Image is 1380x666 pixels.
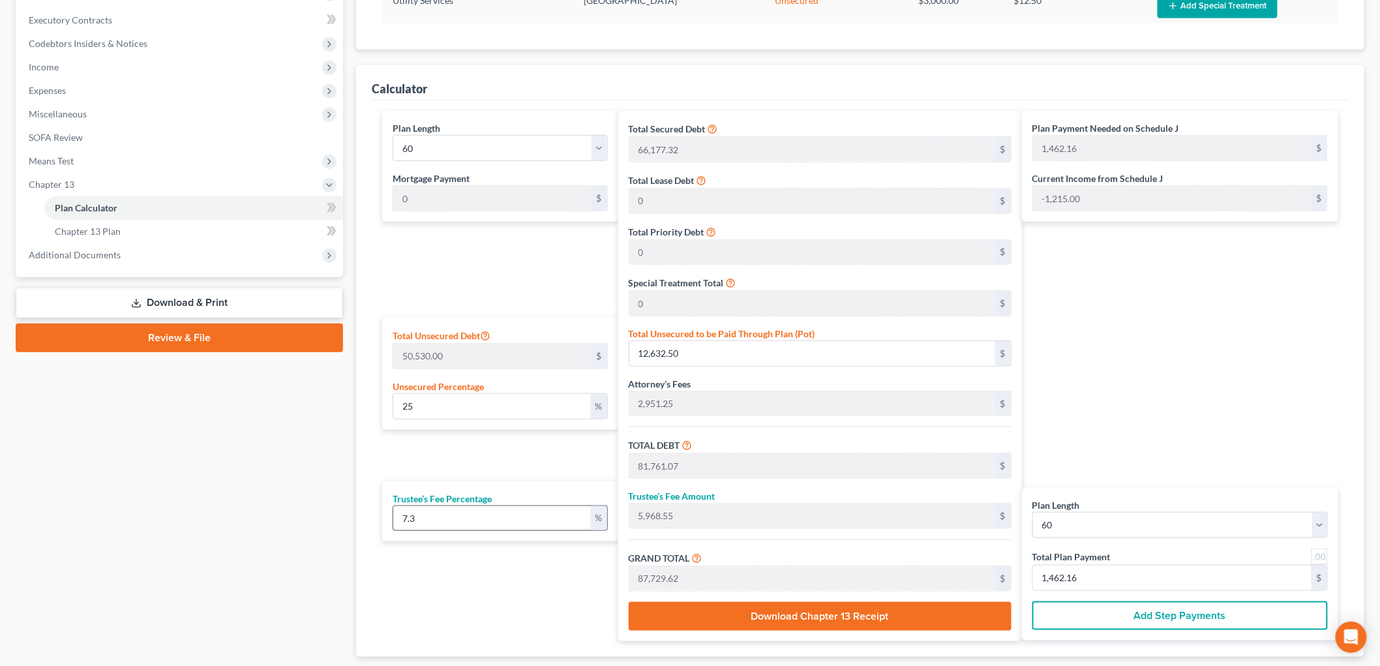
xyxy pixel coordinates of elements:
[591,506,607,531] div: %
[995,504,1011,528] div: $
[1033,186,1312,211] input: 0.00
[393,327,490,343] label: Total Unsecured Debt
[995,391,1011,416] div: $
[393,121,440,135] label: Plan Length
[44,196,343,220] a: Plan Calculator
[1312,549,1328,565] a: Round to nearest dollar
[29,85,66,96] span: Expenses
[629,189,995,213] input: 0.00
[1032,121,1179,135] label: Plan Payment Needed on Schedule J
[1033,566,1312,590] input: 0.00
[995,453,1011,478] div: $
[29,155,74,166] span: Means Test
[1032,601,1328,630] button: Add Step Payments
[393,344,592,369] input: 0.00
[29,108,87,119] span: Miscellaneous
[18,8,343,32] a: Executory Contracts
[629,341,995,366] input: 0.00
[995,240,1011,265] div: $
[1312,566,1327,590] div: $
[629,504,995,528] input: 0.00
[629,240,995,265] input: 0.00
[393,172,470,185] label: Mortgage Payment
[1336,622,1367,653] div: Open Intercom Messenger
[629,438,680,452] label: TOTAL DEBT
[629,453,995,478] input: 0.00
[995,189,1011,213] div: $
[55,226,121,237] span: Chapter 13 Plan
[372,81,427,97] div: Calculator
[629,291,995,316] input: 0.00
[393,492,492,506] label: Trustee’s Fee Percentage
[629,377,691,391] label: Attorney’s Fees
[995,291,1011,316] div: $
[1312,186,1327,211] div: $
[629,327,815,341] label: Total Unsecured to be Paid Through Plan (Pot)
[629,489,715,503] label: Trustee’s Fee Amount
[393,186,592,211] input: 0.00
[629,551,690,565] label: GRAND TOTAL
[1032,172,1163,185] label: Current Income from Schedule J
[1032,498,1080,512] label: Plan Length
[995,137,1011,162] div: $
[18,126,343,149] a: SOFA Review
[629,137,995,162] input: 0.00
[393,394,591,419] input: 0.00
[29,249,121,260] span: Additional Documents
[591,394,607,419] div: %
[1032,550,1111,564] label: Total Plan Payment
[29,38,147,49] span: Codebtors Insiders & Notices
[592,186,607,211] div: $
[629,391,995,416] input: 0.00
[16,324,343,352] a: Review & File
[16,288,343,318] a: Download & Print
[629,566,995,591] input: 0.00
[393,506,591,531] input: 0.00
[29,61,59,72] span: Income
[29,14,112,25] span: Executory Contracts
[995,566,1011,591] div: $
[629,602,1012,631] button: Download Chapter 13 Receipt
[629,276,724,290] label: Special Treatment Total
[629,174,695,187] label: Total Lease Debt
[29,179,74,190] span: Chapter 13
[1033,136,1312,160] input: 0.00
[592,344,607,369] div: $
[1312,136,1327,160] div: $
[44,220,343,243] a: Chapter 13 Plan
[995,341,1011,366] div: $
[393,380,484,393] label: Unsecured Percentage
[629,225,704,239] label: Total Priority Debt
[55,202,117,213] span: Plan Calculator
[629,122,706,136] label: Total Secured Debt
[29,132,83,143] span: SOFA Review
